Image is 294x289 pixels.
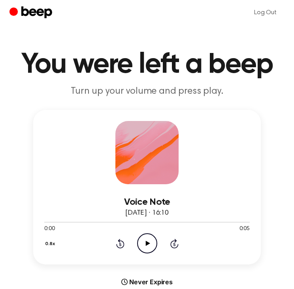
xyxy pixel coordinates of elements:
[9,5,54,21] a: Beep
[9,51,285,79] h1: You were left a beep
[125,210,169,217] span: [DATE] · 16:10
[246,3,285,22] a: Log Out
[44,237,58,251] button: 0.8x
[239,225,250,233] span: 0:05
[9,85,285,97] p: Turn up your volume and press play.
[44,225,55,233] span: 0:00
[33,277,261,287] div: Never Expires
[44,197,250,208] h3: Voice Note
